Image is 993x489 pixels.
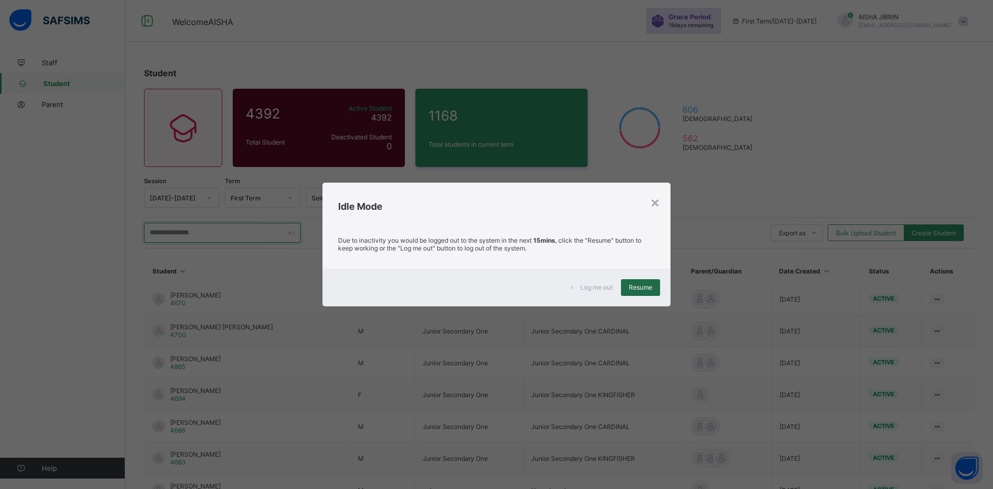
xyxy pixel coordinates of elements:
[338,236,654,252] p: Due to inactivity you would be logged out to the system in the next , click the "Resume" button t...
[580,283,613,291] span: Log me out
[629,283,652,291] span: Resume
[338,201,654,212] h2: Idle Mode
[533,236,555,244] strong: 15mins
[650,193,660,211] div: ×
